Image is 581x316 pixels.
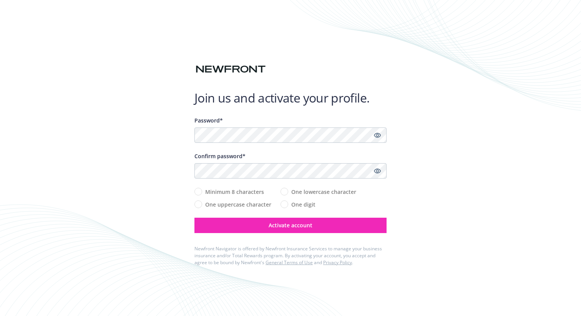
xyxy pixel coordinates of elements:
a: General Terms of Use [266,259,313,266]
a: Show password [373,166,382,175]
span: One digit [291,200,315,208]
a: Privacy Policy [323,259,352,266]
span: One lowercase character [291,188,356,196]
span: Minimum 8 characters [205,188,264,196]
span: Activate account [269,222,312,229]
img: Newfront logo [194,63,267,76]
h1: Join us and activate your profile. [194,90,387,106]
input: Confirm your unique password... [194,163,387,179]
button: Activate account [194,218,387,233]
span: Confirm password* [194,152,246,160]
input: Enter a unique password... [194,127,387,143]
span: One uppercase character [205,200,271,208]
div: Newfront Navigator is offered by Newfront Insurance Services to manage your business insurance an... [194,245,387,266]
a: Show password [373,131,382,140]
span: Password* [194,117,223,124]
